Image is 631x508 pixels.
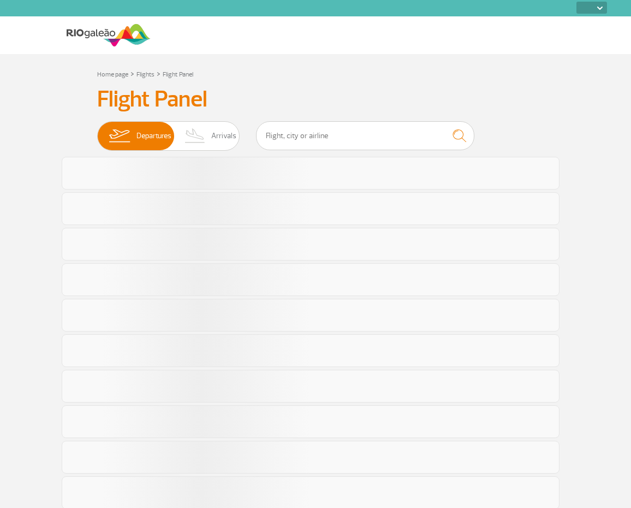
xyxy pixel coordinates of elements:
span: Departures [136,122,171,150]
a: > [130,67,134,80]
a: Flights [136,70,154,79]
a: > [157,67,160,80]
a: Home page [97,70,128,79]
img: slider-desembarque [179,122,211,150]
span: Arrivals [211,122,236,150]
h3: Flight Panel [97,86,534,113]
a: Flight Panel [163,70,193,79]
input: Flight, city or airline [256,121,474,150]
img: slider-embarque [102,122,136,150]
